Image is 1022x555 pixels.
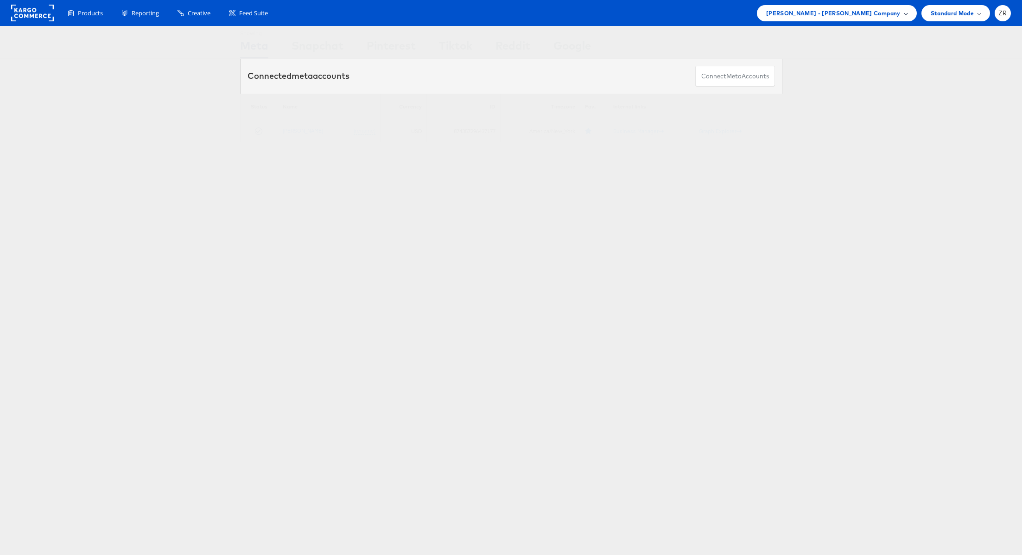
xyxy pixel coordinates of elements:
[553,38,591,58] div: Google
[239,9,268,18] span: Feed Suite
[381,120,427,142] td: USD
[292,70,313,81] span: meta
[427,94,501,120] th: ID
[354,127,375,135] a: (rename)
[292,38,343,58] div: Snapchat
[240,94,278,120] th: Status
[613,128,664,134] a: Business Manager
[283,127,323,134] a: [PERSON_NAME]
[240,38,268,58] div: Meta
[78,9,103,18] span: Products
[998,10,1007,16] span: ZR
[699,128,742,134] a: Graph Explorer
[248,70,349,82] div: Connected accounts
[427,120,501,142] td: 874357296437177
[367,38,416,58] div: Pinterest
[240,26,268,38] div: Showing
[931,8,974,18] span: Standard Mode
[188,9,210,18] span: Creative
[278,94,381,120] th: Name
[501,94,580,120] th: Timezone
[439,38,472,58] div: Tiktok
[381,94,427,120] th: Currency
[695,66,775,87] button: ConnectmetaAccounts
[132,9,159,18] span: Reporting
[726,72,742,81] span: meta
[501,120,580,142] td: America/New_York
[495,38,530,58] div: Reddit
[766,8,901,18] span: [PERSON_NAME] - [PERSON_NAME] Company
